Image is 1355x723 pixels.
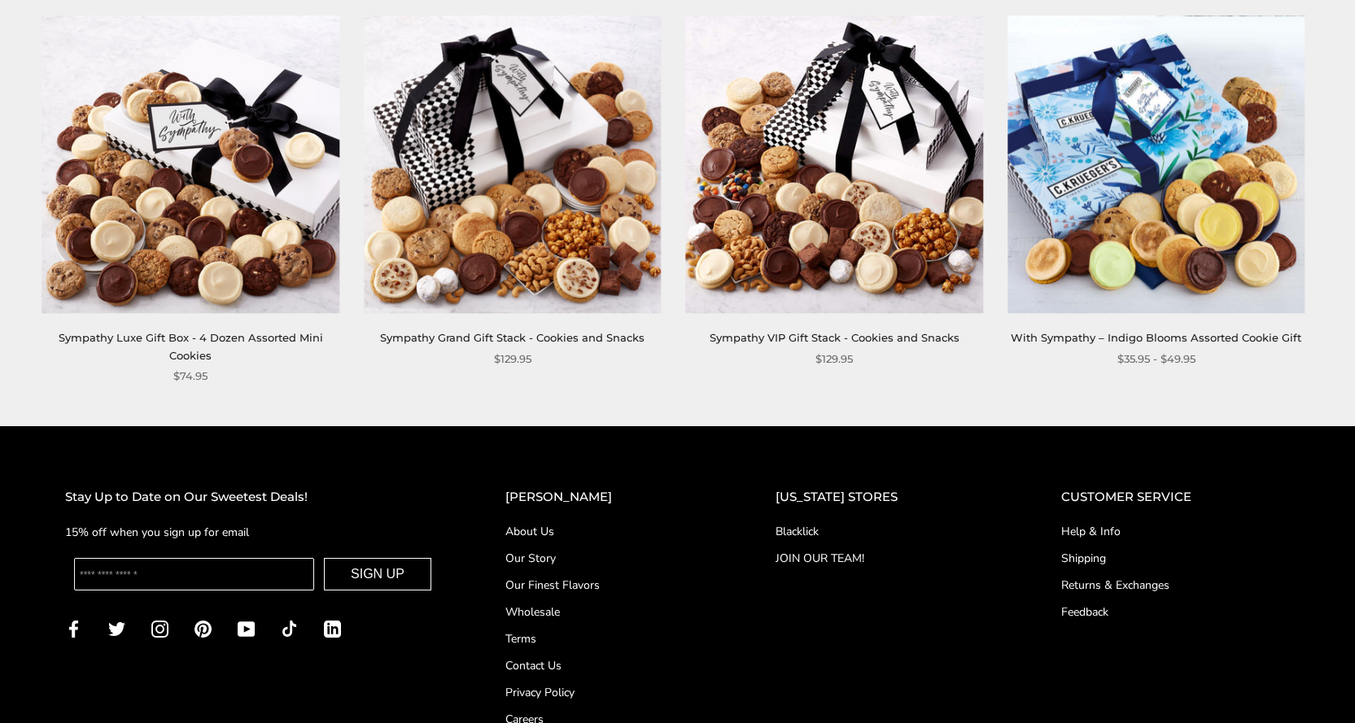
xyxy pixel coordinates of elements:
h2: CUSTOMER SERVICE [1061,487,1290,507]
a: Help & Info [1061,523,1290,540]
a: Shipping [1061,550,1290,567]
span: $129.95 [494,351,531,368]
a: Blacklick [776,523,996,540]
img: Sympathy Grand Gift Stack - Cookies and Snacks [364,16,661,313]
a: Contact Us [505,657,710,674]
img: Sympathy VIP Gift Stack - Cookies and Snacks [686,16,983,313]
a: Sympathy Luxe Gift Box - 4 Dozen Assorted Mini Cookies [59,331,323,361]
h2: Stay Up to Date on Our Sweetest Deals! [65,487,440,507]
h2: [PERSON_NAME] [505,487,710,507]
a: LinkedIn [324,619,341,638]
a: Feedback [1061,603,1290,621]
a: Sympathy VIP Gift Stack - Cookies and Snacks [710,331,959,344]
a: Privacy Policy [505,684,710,701]
a: YouTube [238,619,255,638]
p: 15% off when you sign up for email [65,523,440,542]
a: Instagram [151,619,168,638]
h2: [US_STATE] STORES [776,487,996,507]
button: SIGN UP [324,558,431,590]
span: $74.95 [173,368,208,385]
a: Sympathy Grand Gift Stack - Cookies and Snacks [380,331,645,344]
img: Sympathy Luxe Gift Box - 4 Dozen Assorted Mini Cookies [42,16,339,313]
a: With Sympathy – Indigo Blooms Assorted Cookie Gift [1011,331,1301,344]
a: Pinterest [195,619,212,638]
span: $129.95 [815,351,853,368]
img: With Sympathy – Indigo Blooms Assorted Cookie Gift [1008,16,1305,313]
a: Our Finest Flavors [505,577,710,594]
iframe: Sign Up via Text for Offers [13,661,168,710]
span: $35.95 - $49.95 [1117,351,1195,368]
a: About Us [505,523,710,540]
a: Our Story [505,550,710,567]
a: Returns & Exchanges [1061,577,1290,594]
a: Wholesale [505,603,710,621]
input: Enter your email [74,558,314,590]
a: TikTok [281,619,298,638]
a: JOIN OUR TEAM! [776,550,996,567]
a: Facebook [65,619,82,638]
a: Twitter [108,619,125,638]
a: Terms [505,630,710,647]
